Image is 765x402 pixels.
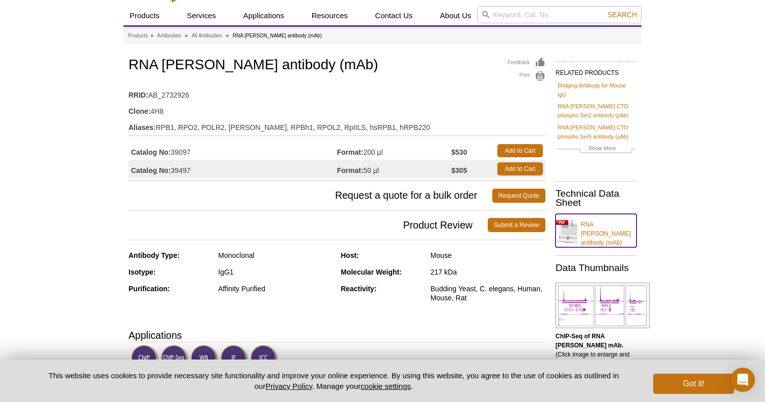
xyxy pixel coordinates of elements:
[218,284,333,293] div: Affinity Purified
[558,102,634,120] a: RNA [PERSON_NAME] CTD phospho Ser2 antibody (pAb)
[369,6,418,25] a: Contact Us
[341,268,402,276] strong: Molecular Weight:
[431,251,545,260] div: Mouse
[337,160,451,178] td: 50 µl
[150,33,153,38] li: »
[191,345,219,373] img: Western Blot Validated
[218,267,333,277] div: IgG1
[131,345,159,373] img: ChIP Validated
[434,6,478,25] a: About Us
[161,345,189,373] img: ChIP-Seq Validated
[431,284,545,302] div: Budding Yeast, C. elegans, Human, Mouse, Rat
[556,263,636,273] h2: Data Thumbnails
[181,6,222,25] a: Services
[341,251,359,259] strong: Host:
[653,374,734,394] button: Got it!
[129,189,492,203] span: Request a quote for a bulk order
[558,144,634,155] a: Show More
[337,166,363,175] strong: Format:
[129,84,545,101] td: AB_2732926
[477,6,642,23] input: Keyword, Cat. No.
[129,328,545,343] h3: Applications
[123,6,165,25] a: Products
[128,31,148,40] a: Products
[497,144,543,157] a: Add to Cart
[492,189,545,203] a: Request Quote
[556,332,636,368] p: (Click image to enlarge and see details.)
[266,382,312,390] a: Privacy Policy
[237,6,290,25] a: Applications
[556,189,636,207] h2: Technical Data Sheet
[129,251,180,259] strong: Antibody Type:
[129,268,156,276] strong: Isotype:
[608,11,637,19] span: Search
[233,33,322,38] li: RNA [PERSON_NAME] antibody (mAb)
[558,81,634,99] a: Bridging Antibody for Mouse IgG
[185,33,188,38] li: »
[451,148,467,157] strong: $530
[31,370,636,391] p: This website uses cookies to provide necessary site functionality and improve your online experie...
[192,31,222,40] a: All Antibodies
[361,382,411,390] button: cookie settings
[556,333,623,349] b: ChIP-Seq of RNA [PERSON_NAME] mAb.
[129,285,170,293] strong: Purification:
[451,166,467,175] strong: $305
[129,117,545,133] td: RPB1, RPO2, POLR2, [PERSON_NAME], RPBh1, RPOL2, RpIILS, hsRPB1, hRPB220
[337,142,451,160] td: 200 µl
[129,101,545,117] td: 4H8
[221,345,248,373] img: Immunofluorescence Validated
[337,148,363,157] strong: Format:
[129,91,148,100] strong: RRID:
[605,10,640,19] button: Search
[129,123,156,132] strong: Aliases:
[556,283,650,328] img: RNA pol II antibody (mAb) tested by ChIP-Seq.
[129,107,151,116] strong: Clone:
[497,162,543,175] a: Add to Cart
[731,368,755,392] div: Open Intercom Messenger
[218,251,333,260] div: Monoclonal
[556,214,636,247] a: RNA [PERSON_NAME] antibody (mAb)
[131,148,171,157] strong: Catalog No:
[129,160,337,178] td: 39497
[507,57,545,68] a: Feedback
[157,31,181,40] a: Antibodies
[131,166,171,175] strong: Catalog No:
[507,71,545,82] a: Print
[488,218,545,232] a: Submit a Review
[558,123,634,141] a: RNA [PERSON_NAME] CTD phospho Ser5 antibody (pAb)
[250,345,278,373] img: Immunocytochemistry Validated
[431,267,545,277] div: 217 kDa
[341,285,377,293] strong: Reactivity:
[306,6,354,25] a: Resources
[556,61,636,79] h2: RELATED PRODUCTS
[129,142,337,160] td: 39097
[129,57,545,74] h1: RNA [PERSON_NAME] antibody (mAb)
[129,218,488,232] span: Product Review
[226,33,229,38] li: »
